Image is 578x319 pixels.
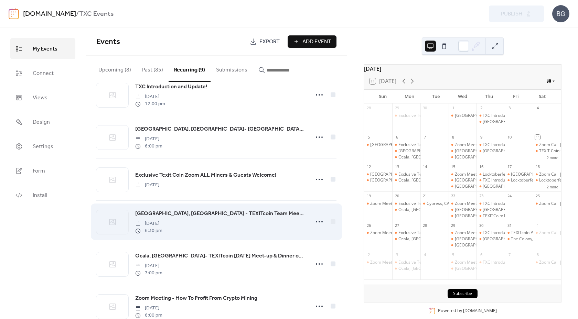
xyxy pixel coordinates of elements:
[259,38,280,46] span: Export
[449,213,477,219] div: Orlando, FL - TexitCoin Team Meetup at Orlando Ice Den
[451,106,456,111] div: 1
[533,260,561,265] div: Zoom Call | The Breakfast Club Coffee & Crypto - Texitcoin Overview
[33,92,47,103] span: Views
[455,201,551,207] div: Zoom Meeting - How To Profit From Crypto Mining
[366,252,371,257] div: 2
[449,260,477,265] div: Zoom Meeting - How To Profit From Crypto Mining
[398,266,537,272] div: Ocala, [GEOGRAPHIC_DATA]- TEXITcoin [DATE] Meet-up & Dinner on Us!
[398,236,537,242] div: Ocala, [GEOGRAPHIC_DATA]- TEXITcoin [DATE] Meet-up & Dinner on Us!
[135,269,162,277] span: 7:00 pm
[370,90,396,103] div: Sun
[507,194,512,199] div: 24
[135,220,162,227] span: [DATE]
[507,106,512,111] div: 3
[449,172,477,177] div: Zoom Meeting - How To Profit From Crypto Mining
[33,141,53,152] span: Settings
[394,223,399,228] div: 27
[483,230,539,236] div: TXC Introduction and Update!
[392,260,420,265] div: Exclusive Texit Coin Zoom ALL Miners & Guests Welcome!
[76,8,79,21] b: /
[392,177,420,183] div: Ocala, FL- TEXITcoin Monday Meet-up & Dinner on Us!
[507,135,512,140] div: 10
[451,135,456,140] div: 8
[10,111,75,132] a: Design
[392,148,420,154] div: Arlington, TX- TEXIT COIN Dinner/Presentation
[479,135,484,140] div: 9
[9,8,19,19] img: logo
[135,171,277,179] span: Exclusive Texit Coin Zoom ALL Miners & Guests Welcome!
[137,56,169,81] button: Past (85)
[288,35,336,48] button: Add Event
[483,172,571,177] div: Locktoberfest '3 - 5th Anniversary Celebration!
[370,172,536,177] div: [GEOGRAPHIC_DATA], [GEOGRAPHIC_DATA] - Texit Coin Meet up Informational Dinner
[370,201,445,207] div: Zoom Meeting - Texit Miner Quick Start
[477,230,505,236] div: TXC Introduction and Update!
[477,119,505,125] div: Orlando, FL - TEXITcoin Team Meet-up
[544,154,561,160] button: 2 more
[507,223,512,228] div: 31
[135,262,162,269] span: [DATE]
[392,201,420,207] div: Exclusive Texit Coin Zoom ALL Miners & Guests Welcome!
[483,177,539,183] div: TXC Introduction and Update!
[33,68,54,79] span: Connect
[422,252,428,257] div: 4
[394,135,399,140] div: 6
[392,142,420,148] div: Exclusive Texit Coin Zoom ALL Miners & Guests Welcome!
[533,172,561,177] div: Zoom Call | The Breakfast Club Coffee & Crypto - Texitcoin Overview
[535,106,540,111] div: 4
[477,207,505,213] div: Orlando, FL - TEXITcoin Team Meet-up
[398,148,548,154] div: [GEOGRAPHIC_DATA], [GEOGRAPHIC_DATA]- TEXIT COIN Dinner/Presentation
[449,230,477,236] div: Zoom Meeting - How To Profit From Crypto Mining
[422,106,428,111] div: 30
[135,125,306,134] a: [GEOGRAPHIC_DATA], [GEOGRAPHIC_DATA]- [GEOGRAPHIC_DATA] Informational Meeting
[398,230,509,236] div: Exclusive Texit Coin Zoom ALL Miners & Guests Welcome!
[392,207,420,213] div: Ocala, FL- TEXITcoin Monday Meet-up & Dinner on Us!
[392,172,420,177] div: Exclusive Texit Coin Zoom ALL Miners & Guests Welcome!
[398,113,509,119] div: Exclusive Texit Coin Zoom ALL Miners & Guests Welcome!
[535,135,540,140] div: 11
[33,166,45,176] span: Form
[438,308,497,314] div: Powered by
[535,194,540,199] div: 25
[135,181,159,189] span: [DATE]
[479,106,484,111] div: 2
[455,260,551,265] div: Zoom Meeting - How To Profit From Crypto Mining
[370,230,445,236] div: Zoom Meeting - Texit Miner Quick Start
[398,201,509,207] div: Exclusive Texit Coin Zoom ALL Miners & Guests Welcome!
[135,294,257,303] a: Zoom Meeting - How To Profit From Crypto Mining
[135,312,162,319] span: 6:00 pm
[135,210,306,218] span: [GEOGRAPHIC_DATA], [GEOGRAPHIC_DATA] - TEXITcoin Team Meet-up
[477,201,505,207] div: TXC Introduction and Update!
[483,201,539,207] div: TXC Introduction and Update!
[366,194,371,199] div: 19
[449,207,477,213] div: Mansfield, TX- TXC Informational Meeting
[135,83,207,91] span: TXC Introduction and Update!
[422,164,428,169] div: 14
[135,227,162,234] span: 6:30 pm
[455,172,551,177] div: Zoom Meeting - How To Profit From Crypto Mining
[33,117,50,128] span: Design
[535,164,540,169] div: 18
[10,38,75,59] a: My Events
[398,260,509,265] div: Exclusive Texit Coin Zoom ALL Miners & Guests Welcome!
[364,260,392,265] div: Zoom Meeting - Texit Miner Quick Start
[533,201,561,207] div: Zoom Call | The Breakfast Club Coffee & Crypto - Texitcoin Overview
[135,305,162,312] span: [DATE]
[448,289,478,298] button: Subscribe
[33,44,57,54] span: My Events
[398,172,509,177] div: Exclusive Texit Coin Zoom ALL Miners & Guests Welcome!
[505,236,533,242] div: The Colony, TX - TEXITcoin Presents: Trick or TXC - A Blockchain Halloween Bash
[364,201,392,207] div: Zoom Meeting - Texit Miner Quick Start
[449,201,477,207] div: Zoom Meeting - How To Profit From Crypto Mining
[422,135,428,140] div: 7
[398,207,537,213] div: Ocala, [GEOGRAPHIC_DATA]- TEXITcoin [DATE] Meet-up & Dinner on Us!
[366,223,371,228] div: 26
[533,230,561,236] div: Zoom Call | The Breakfast Club Coffee & Crypto - Texitcoin Overview
[370,260,445,265] div: Zoom Meeting - Texit Miner Quick Start
[10,87,75,108] a: Views
[364,142,392,148] div: Waxahachie, TX - TexitCoin Meeting @ Fish City Grill
[396,90,422,103] div: Mon
[394,252,399,257] div: 3
[392,230,420,236] div: Exclusive Texit Coin Zoom ALL Miners & Guests Welcome!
